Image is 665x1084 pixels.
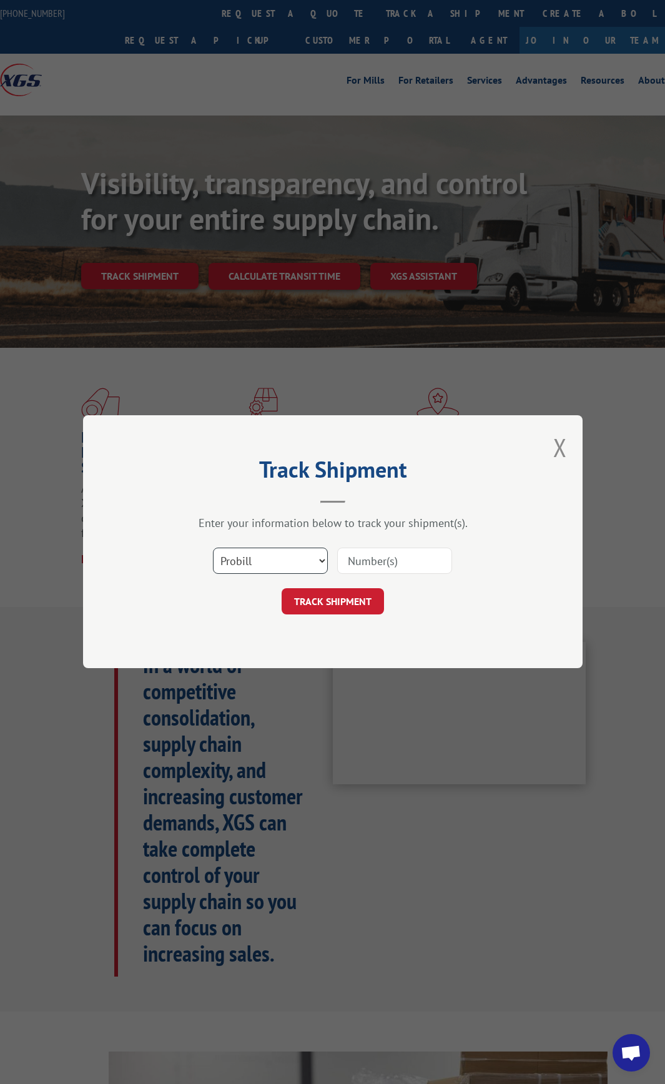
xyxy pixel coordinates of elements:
[553,431,567,464] button: Close modal
[613,1034,650,1072] div: Open chat
[145,516,520,531] div: Enter your information below to track your shipment(s).
[337,548,452,574] input: Number(s)
[145,461,520,485] h2: Track Shipment
[282,589,384,615] button: TRACK SHIPMENT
